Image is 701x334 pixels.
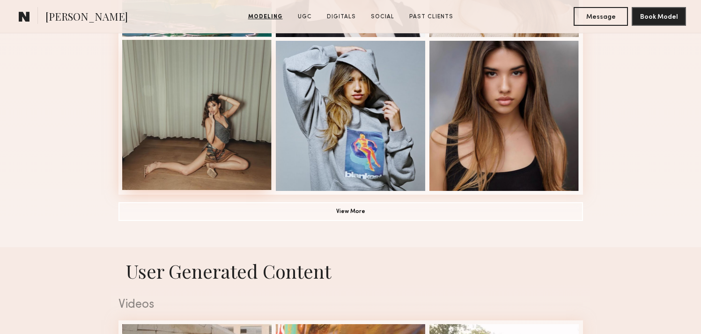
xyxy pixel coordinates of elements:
[118,299,583,311] div: Videos
[111,258,590,283] h1: User Generated Content
[244,13,287,21] a: Modeling
[367,13,398,21] a: Social
[294,13,316,21] a: UGC
[118,202,583,221] button: View More
[45,9,128,26] span: [PERSON_NAME]
[632,12,686,20] a: Book Model
[574,7,628,26] button: Message
[632,7,686,26] button: Book Model
[406,13,457,21] a: Past Clients
[323,13,360,21] a: Digitals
